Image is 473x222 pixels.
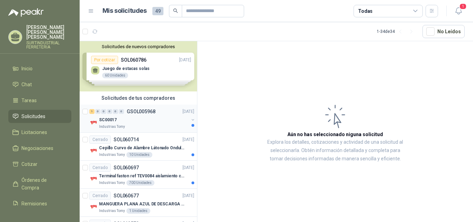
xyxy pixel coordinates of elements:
a: Negociaciones [8,142,71,155]
p: SOL060714 [114,137,139,142]
span: Chat [21,81,32,88]
div: 1 [89,109,95,114]
p: Terminal faston ref TEV0084 aislamiento completo [99,173,185,179]
a: 1 0 0 0 0 0 GSOL005968[DATE] Company LogoSC00017Industrias Tomy [89,107,196,130]
span: Cotizar [21,160,37,168]
a: Inicio [8,62,71,75]
p: [DATE] [182,108,194,115]
p: [DATE] [182,193,194,199]
img: Company Logo [89,203,98,211]
div: Cerrado [89,163,111,172]
p: [DATE] [182,136,194,143]
a: Cotizar [8,158,71,171]
p: Industrias Tomy [99,208,125,214]
img: Company Logo [89,146,98,155]
div: Cerrado [89,192,111,200]
p: SURTINDUSTRIAL FERRETERIA [26,41,71,49]
span: Remisiones [21,200,47,207]
a: Tareas [8,94,71,107]
a: Chat [8,78,71,91]
a: CerradoSOL060697[DATE] Company LogoTerminal faston ref TEV0084 aislamiento completoIndustrias Tom... [80,161,197,189]
p: Industrias Tomy [99,152,125,158]
p: Industrias Tomy [99,124,125,130]
div: 0 [95,109,100,114]
p: Industrias Tomy [99,180,125,186]
a: Licitaciones [8,126,71,139]
span: Negociaciones [21,144,53,152]
span: 49 [152,7,163,15]
button: 1 [452,5,465,17]
span: search [173,8,178,13]
div: Solicitudes de nuevos compradoresPor cotizarSOL060786[DATE] Juego de estacas solas60 UnidadesPor ... [80,41,197,91]
p: SC00017 [99,117,117,123]
span: Tareas [21,97,37,104]
div: Todas [358,7,373,15]
p: MANGUERA PLANA AZUL DE DESCARGA 60 PSI X 20 METROS CON UNION DE 6” MAS ABRAZADERAS METALICAS DE 6” [99,201,185,207]
button: No Leídos [422,25,465,38]
span: Licitaciones [21,128,47,136]
img: Logo peakr [8,8,44,17]
p: SOL060677 [114,193,139,198]
p: GSOL005968 [127,109,155,114]
img: Company Logo [89,118,98,127]
span: 1 [459,3,467,10]
p: SOL060697 [114,165,139,170]
p: Explora los detalles, cotizaciones y actividad de una solicitud al seleccionarla. Obtén informaci... [267,138,404,163]
div: 1 Unidades [126,208,150,214]
div: Solicitudes de tus compradores [80,91,197,105]
div: 700 Unidades [126,180,154,186]
a: Remisiones [8,197,71,210]
div: 0 [101,109,106,114]
span: Solicitudes [21,113,45,120]
span: Órdenes de Compra [21,176,65,192]
div: 1 - 34 de 34 [377,26,417,37]
a: Órdenes de Compra [8,174,71,194]
div: 10 Unidades [126,152,152,158]
h3: Aún no has seleccionado niguna solicitud [287,131,383,138]
a: CerradoSOL060714[DATE] Company LogoCepillo Curvo de Alambre Látonado Ondulado con Mango TruperInd... [80,133,197,161]
p: Cepillo Curvo de Alambre Látonado Ondulado con Mango Truper [99,145,185,151]
button: Solicitudes de nuevos compradores [82,44,194,49]
a: CerradoSOL060677[DATE] Company LogoMANGUERA PLANA AZUL DE DESCARGA 60 PSI X 20 METROS CON UNION D... [80,189,197,217]
p: [PERSON_NAME] [PERSON_NAME] [PERSON_NAME] [26,25,71,39]
div: 0 [107,109,112,114]
div: Cerrado [89,135,111,144]
p: [DATE] [182,165,194,171]
div: 0 [113,109,118,114]
a: Solicitudes [8,110,71,123]
div: 0 [119,109,124,114]
h1: Mis solicitudes [102,6,147,16]
img: Company Logo [89,175,98,183]
span: Inicio [21,65,33,72]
